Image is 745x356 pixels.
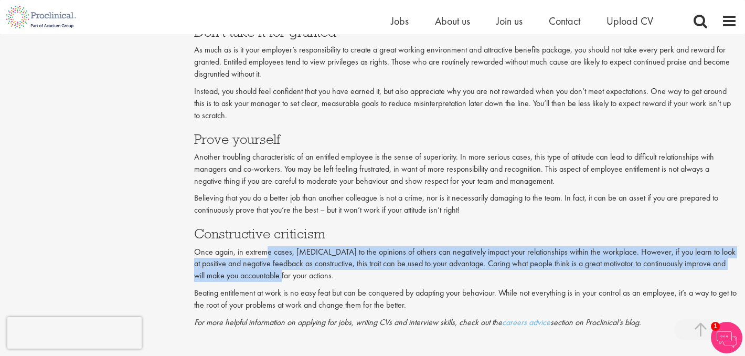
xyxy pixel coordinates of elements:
p: As much as is it your employer’s responsibility to create a great working environment and attract... [194,44,737,80]
p: Instead, you should feel confident that you have earned it, but also appreciate why you are not r... [194,86,737,122]
a: About us [435,14,470,28]
p: Believing that you do a better job than another colleague is not a crime, nor is it necessarily d... [194,192,737,216]
h3: Prove yourself [194,132,737,146]
h3: Constructive criticism [194,227,737,240]
img: Chatbot [711,322,742,353]
em: For more helpful information on applying for jobs, writing CVs and interview skills, check out th... [194,317,641,328]
a: Join us [496,14,523,28]
a: careers advice [502,317,550,328]
p: Once again, in extreme cases, [MEDICAL_DATA] to the opinions of others can negatively impact your... [194,246,737,282]
p: Beating entitlement at work is no easy feat but can be conquered by adapting your behaviour. Whil... [194,287,737,311]
a: Jobs [391,14,409,28]
iframe: reCAPTCHA [7,317,142,349]
a: Upload CV [606,14,653,28]
a: Contact [549,14,580,28]
h3: Don’t take it for granted [194,25,737,39]
span: 1 [711,322,720,331]
p: Another troubling characteristic of an entitled employee is the sense of superiority. In more ser... [194,151,737,187]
